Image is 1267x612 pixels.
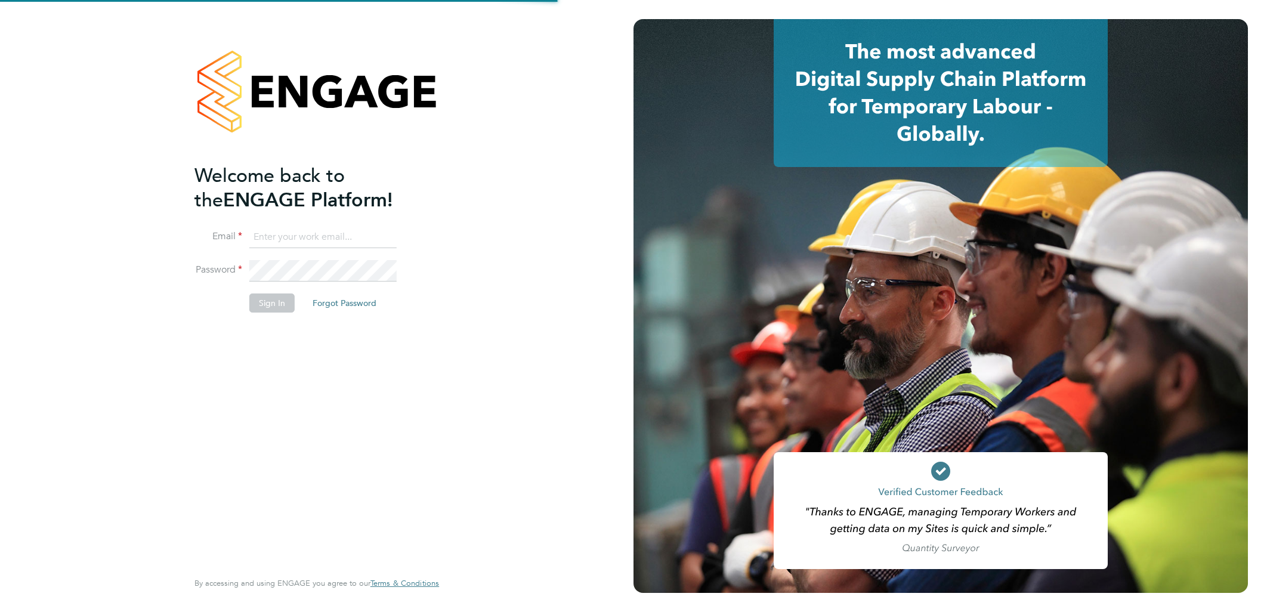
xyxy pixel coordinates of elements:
[194,264,242,276] label: Password
[370,578,439,588] span: Terms & Conditions
[303,293,386,313] button: Forgot Password
[249,293,295,313] button: Sign In
[249,227,397,248] input: Enter your work email...
[370,579,439,588] a: Terms & Conditions
[194,163,427,212] h2: ENGAGE Platform!
[194,230,242,243] label: Email
[194,578,439,588] span: By accessing and using ENGAGE you agree to our
[194,164,345,212] span: Welcome back to the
